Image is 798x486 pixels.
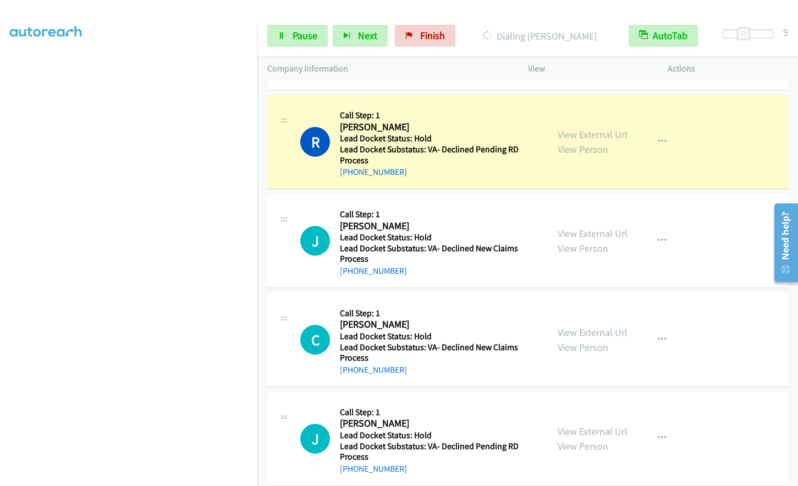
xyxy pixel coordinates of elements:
h2: [PERSON_NAME] [340,220,533,233]
h2: [PERSON_NAME] [340,318,533,331]
div: The call is yet to be attempted [300,226,330,256]
a: [PHONE_NUMBER] [340,365,407,375]
h5: Lead Docket Substatus: VA- Declined Pending RD Process [340,441,538,462]
h5: Lead Docket Status: Hold [340,430,538,441]
a: View External Url [558,128,628,141]
a: View External Url [558,227,628,240]
a: View Person [558,242,608,255]
a: View External Url [558,425,628,438]
span: Pause [293,29,317,42]
p: Dialing [PERSON_NAME] [470,29,609,43]
h5: Lead Docket Status: Hold [340,232,538,243]
div: The call is yet to be attempted [300,424,330,454]
h5: Lead Docket Status: Hold [340,133,538,144]
h5: Call Step: 1 [340,407,538,418]
div: 9 [783,25,788,40]
a: View Person [558,440,608,452]
a: Pause [267,25,328,47]
h2: [PERSON_NAME] [340,417,533,430]
a: [PHONE_NUMBER] [340,167,407,177]
a: [PHONE_NUMBER] [340,463,407,474]
h5: Call Step: 1 [340,110,538,121]
h5: Lead Docket Substatus: VA- Declined New Claims Process [340,342,538,363]
iframe: Resource Center [766,199,798,286]
h5: Lead Docket Substatus: VA- Declined New Claims Process [340,243,538,264]
h5: Call Step: 1 [340,209,538,220]
p: View [528,62,648,75]
h1: J [300,424,330,454]
h1: C [300,325,330,355]
a: Finish [395,25,455,47]
p: Actions [668,62,788,75]
a: [PHONE_NUMBER] [340,266,407,276]
h5: Lead Docket Status: Hold [340,331,538,342]
h1: J [300,226,330,256]
a: View Person [558,341,608,354]
span: Next [358,29,377,42]
span: Finish [420,29,445,42]
button: AutoTab [629,25,698,47]
p: Company Information [267,62,508,75]
div: The call is yet to be attempted [300,325,330,355]
h5: Call Step: 1 [340,308,538,319]
h1: R [300,127,330,157]
h2: [PERSON_NAME] [340,121,533,134]
a: View External Url [558,326,628,339]
a: View Person [558,143,608,156]
h5: Lead Docket Substatus: VA- Declined Pending RD Process [340,144,538,165]
button: Next [333,25,388,47]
